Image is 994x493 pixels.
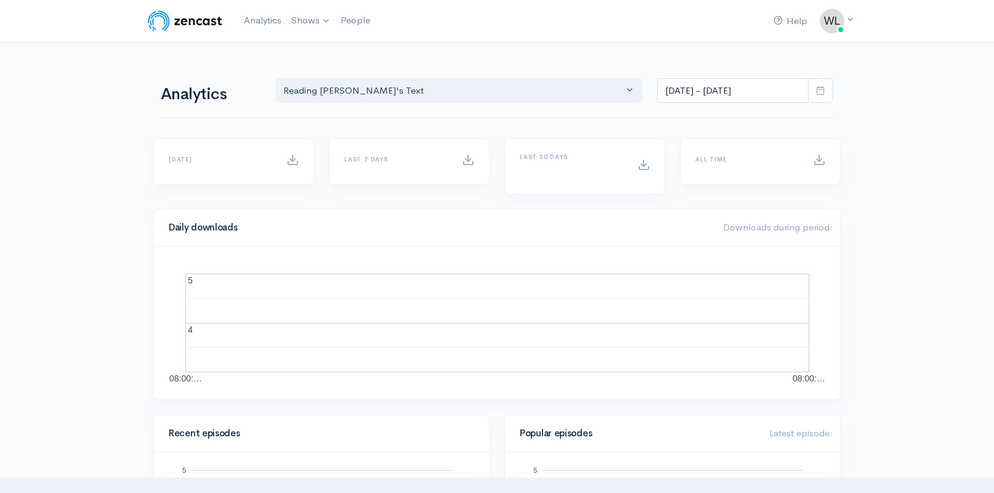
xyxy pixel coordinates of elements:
text: 08:00:… [793,373,825,383]
svg: A chart. [169,261,825,385]
a: Help [769,8,812,35]
h1: Analytics [161,86,261,104]
a: Analytics [239,7,286,34]
h4: Daily downloads [169,222,708,233]
img: ZenCast Logo [146,9,224,33]
text: 4 [188,325,193,335]
h6: Last 30 days [520,153,623,160]
img: ... [820,9,844,33]
h4: Popular episodes [520,428,754,439]
h6: All time [695,156,798,163]
text: 08:00:… [169,373,202,383]
div: Reading [PERSON_NAME]'s Text [283,84,623,98]
a: People [336,7,375,34]
text: 5 [182,467,186,474]
text: 5 [533,467,537,474]
text: 5 [188,275,193,285]
h4: Recent episodes [169,428,467,439]
a: Shows [286,7,336,35]
h6: Last 7 days [344,156,447,163]
button: Reading Aristotle's Text [275,78,642,104]
span: Downloads during period: [723,221,833,233]
h6: [DATE] [169,156,272,163]
span: Latest episode: [769,427,833,439]
input: analytics date range selector [657,78,809,104]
